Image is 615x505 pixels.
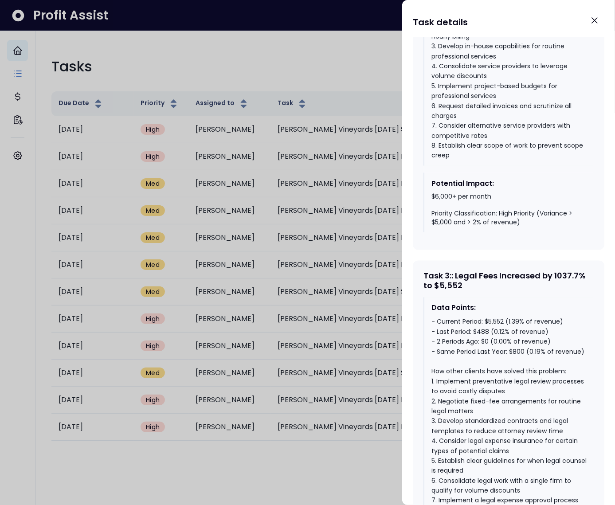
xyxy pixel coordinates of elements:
button: Close [585,11,604,30]
div: $6,000+ per month Priority Classification: High Priority (Variance > $5,000 and > 2% of revenue) [431,192,587,227]
div: Data Points: [431,303,587,313]
div: Potential Impact: [431,178,587,189]
h1: Task details [413,14,468,30]
div: Task 3 : : Legal Fees Increased by 1037.7% to $5,552 [423,271,594,290]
